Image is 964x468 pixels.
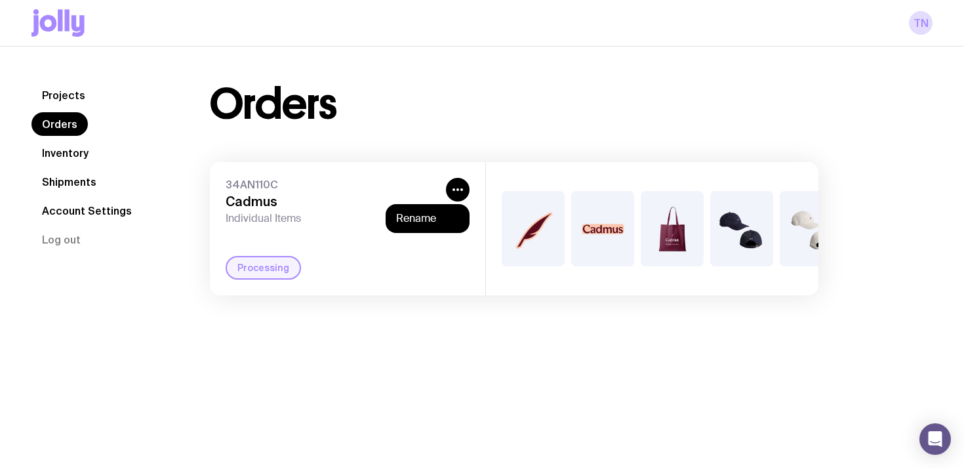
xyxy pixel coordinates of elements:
[919,423,951,455] div: Open Intercom Messenger
[226,212,441,225] span: Individual Items
[909,11,933,35] a: TN
[31,83,96,107] a: Projects
[226,178,441,191] span: 34AN110C
[396,212,459,225] button: Rename
[226,256,301,280] div: Processing
[31,141,99,165] a: Inventory
[226,194,441,209] h3: Cadmus
[210,83,336,125] h1: Orders
[31,170,107,194] a: Shipments
[31,199,142,223] a: Account Settings
[31,112,88,136] a: Orders
[31,228,91,251] button: Log out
